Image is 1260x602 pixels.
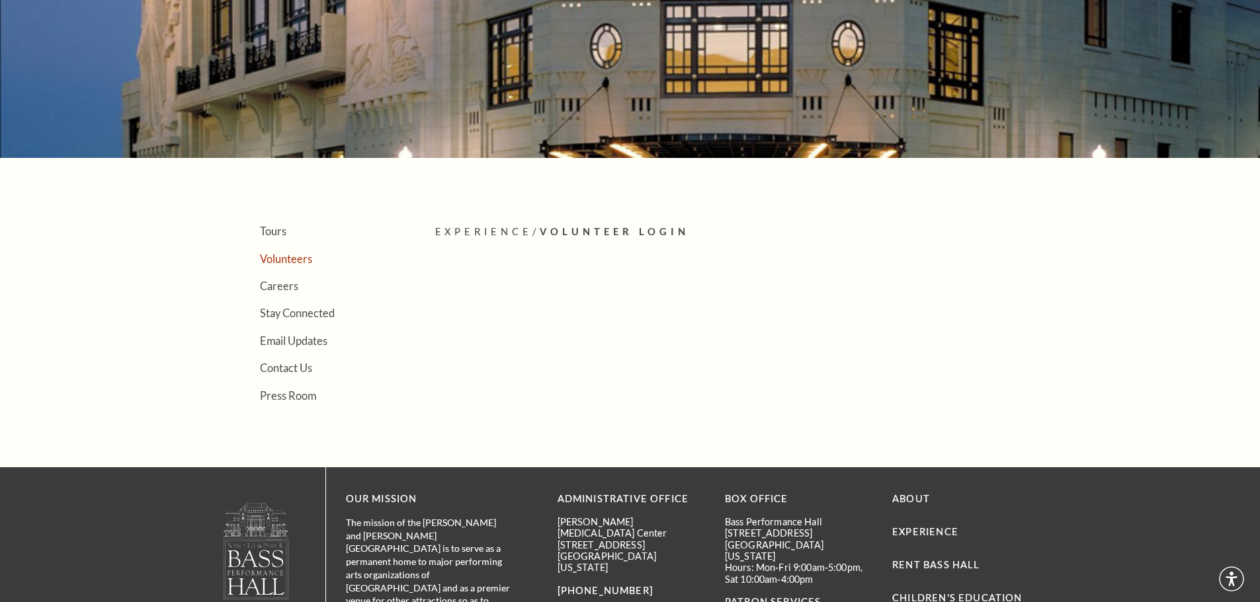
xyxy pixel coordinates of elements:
[892,526,958,537] a: Experience
[725,491,872,508] p: BOX OFFICE
[558,583,705,599] p: [PHONE_NUMBER]
[260,225,286,237] a: Tours
[346,491,511,508] p: OUR MISSION
[558,539,705,550] p: [STREET_ADDRESS]
[558,550,705,574] p: [GEOGRAPHIC_DATA][US_STATE]
[725,516,872,527] p: Bass Performance Hall
[260,307,335,319] a: Stay Connected
[260,280,298,292] a: Careers
[725,539,872,562] p: [GEOGRAPHIC_DATA][US_STATE]
[260,252,312,265] a: Volunteers
[892,493,930,504] a: About
[558,516,705,539] p: [PERSON_NAME][MEDICAL_DATA] Center
[725,527,872,539] p: [STREET_ADDRESS]
[558,491,705,508] p: Administrative Office
[260,361,312,374] a: Contact Us
[892,559,980,570] a: Rent Bass Hall
[260,334,327,347] a: Email Updates
[260,389,316,402] a: Press Room
[540,226,689,237] span: Volunteer Login
[222,502,290,599] img: logo-footer.png
[435,226,533,237] span: Experience
[725,562,872,585] p: Hours: Mon-Fri 9:00am-5:00pm, Sat 10:00am-4:00pm
[435,224,1040,241] p: /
